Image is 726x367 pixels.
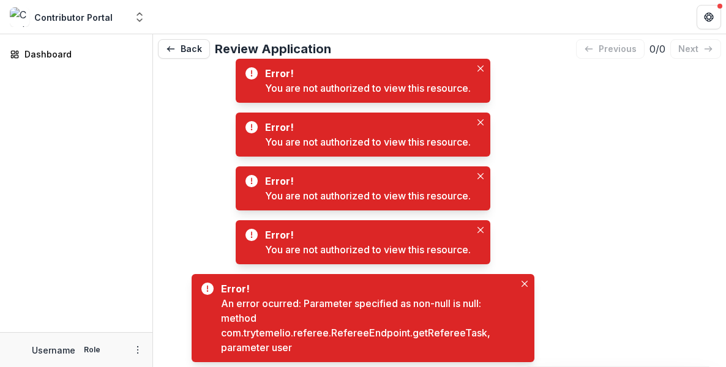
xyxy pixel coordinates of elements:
div: You are not authorized to view this resource. [265,81,471,95]
div: Error! [265,174,466,188]
div: You are not authorized to view this resource. [265,242,471,257]
button: next [670,39,721,59]
p: next [678,44,698,54]
button: Get Help [697,5,721,29]
div: You are not authorized to view this resource. [265,135,471,149]
div: Error! [265,120,466,135]
img: Contributor Portal [10,7,29,27]
button: previous [576,39,645,59]
button: Back [158,39,210,59]
p: Username [32,344,75,357]
button: Close [517,276,532,291]
button: Open entity switcher [131,5,148,29]
div: Contributor Portal [34,11,113,24]
h2: Review Application [215,42,331,56]
div: Error! [265,66,466,81]
p: previous [599,44,637,54]
div: An error ocurred: Parameter specified as non-null is null: method com.trytemelio.referee.RefereeE... [221,296,515,355]
p: Role [80,344,104,355]
button: Close [473,115,488,130]
div: You are not authorized to view this resource. [265,188,471,203]
button: Close [473,169,488,183]
a: Dashboard [5,44,148,64]
div: Dashboard [24,48,138,61]
button: Close [473,61,488,76]
p: 0 / 0 [649,42,665,56]
div: Error! [265,228,466,242]
div: Error! [221,281,510,296]
button: Close [473,223,488,237]
button: More [130,343,145,357]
